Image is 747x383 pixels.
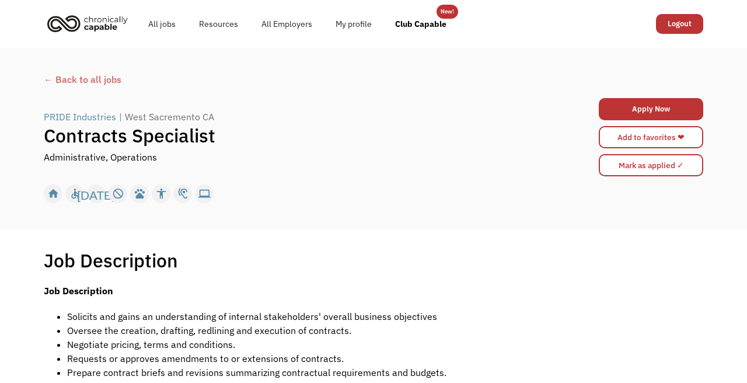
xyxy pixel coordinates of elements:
[67,309,703,323] li: Solicits and gains an understanding of internal stakeholders' overall business objectives
[134,185,146,203] div: pets
[44,110,217,124] a: PRIDE Industries|West Sacremento CA
[198,185,211,203] div: computer
[44,285,113,297] strong: Job Description
[44,249,178,272] h1: Job Description
[599,126,703,148] a: Add to favorites ❤
[656,14,703,34] a: Logout
[250,5,324,43] a: All Employers
[44,124,539,147] h1: Contracts Specialist
[47,185,60,203] div: home
[441,5,454,19] div: New!
[599,98,703,120] a: Apply Now
[324,5,383,43] a: My profile
[44,110,116,124] div: PRIDE Industries
[383,5,458,43] a: Club Capable
[67,337,703,351] li: Negotiate pricing, terms and conditions.
[67,365,703,379] li: Prepare contract briefs and revisions summarizing contractual requirements and budgets.
[44,150,157,164] div: Administrative, Operations
[44,72,703,86] a: ← Back to all jobs
[155,185,167,203] div: accessibility
[44,11,131,36] img: Chronically Capable logo
[77,185,115,203] div: [DATE]
[67,351,703,365] li: Requests or approves amendments to or extensions of contracts.
[69,185,81,203] div: accessible
[67,323,703,337] li: Oversee the creation, drafting, redlining and execution of contracts.
[599,151,703,179] form: Mark as applied form
[112,185,124,203] div: not_interested
[44,11,137,36] a: home
[177,185,189,203] div: hearing
[599,154,703,176] input: Mark as applied ✓
[119,110,122,124] div: |
[125,110,214,124] div: West Sacremento CA
[187,5,250,43] a: Resources
[137,5,187,43] a: All jobs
